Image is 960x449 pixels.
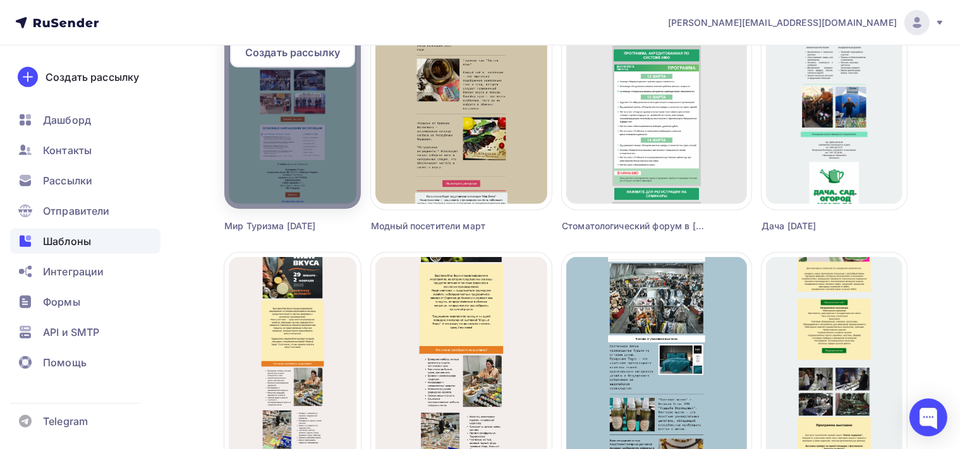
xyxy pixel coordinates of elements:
[43,234,91,249] span: Шаблоны
[668,10,945,35] a: [PERSON_NAME][EMAIL_ADDRESS][DOMAIN_NAME]
[10,107,161,133] a: Дашборд
[10,198,161,224] a: Отправители
[43,325,99,340] span: API и SMTP
[668,16,897,29] span: [PERSON_NAME][EMAIL_ADDRESS][DOMAIN_NAME]
[43,173,92,188] span: Рассылки
[43,203,110,219] span: Отправители
[10,138,161,163] a: Контакты
[43,355,87,370] span: Помощь
[10,229,161,254] a: Шаблоны
[43,414,88,429] span: Telegram
[43,112,91,128] span: Дашборд
[10,289,161,314] a: Формы
[245,45,340,60] span: Создать рассылку
[224,220,327,232] div: Мир Туризма [DATE]
[762,220,870,232] div: Дача [DATE]
[10,168,161,193] a: Рассылки
[371,220,507,232] div: Модный посетители март
[46,69,139,85] div: Создать рассылку
[43,143,92,158] span: Контакты
[43,264,104,279] span: Интеграции
[562,220,704,232] div: Стоматологический форум в [GEOGRAPHIC_DATA]
[43,294,80,309] span: Формы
